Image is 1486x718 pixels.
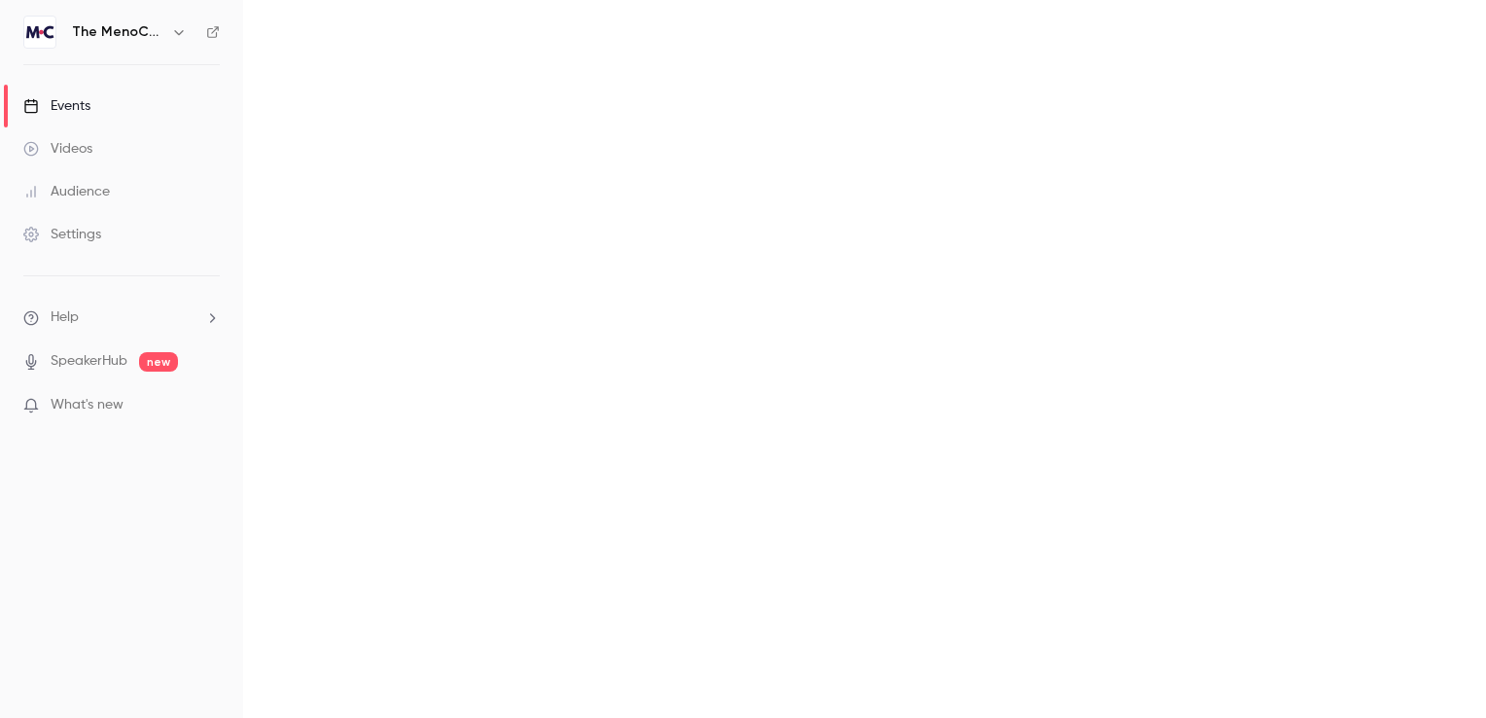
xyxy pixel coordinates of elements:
h6: The MenoChannel [72,22,163,42]
img: The MenoChannel [24,17,55,48]
div: Audience [23,182,110,201]
div: Settings [23,225,101,244]
li: help-dropdown-opener [23,307,220,328]
span: new [139,352,178,372]
a: SpeakerHub [51,351,127,372]
span: Help [51,307,79,328]
div: Videos [23,139,92,159]
div: Events [23,96,90,116]
span: What's new [51,395,124,415]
